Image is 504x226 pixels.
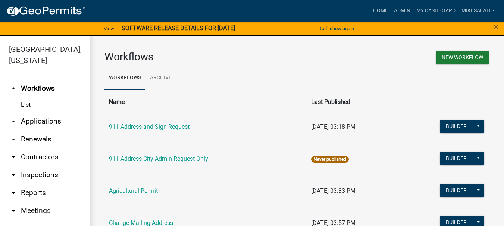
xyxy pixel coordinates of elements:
button: Don't show again [315,22,357,35]
i: arrow_drop_down [9,171,18,179]
a: My Dashboard [413,4,458,18]
button: Builder [440,184,473,197]
button: New Workflow [436,51,489,64]
th: Last Published [307,93,419,111]
i: arrow_drop_up [9,84,18,93]
i: arrow_drop_down [9,153,18,162]
a: Admin [391,4,413,18]
i: arrow_drop_down [9,206,18,215]
a: Archive [145,66,176,90]
i: arrow_drop_down [9,135,18,144]
a: Workflows [104,66,145,90]
strong: SOFTWARE RELEASE DETAILS FOR [DATE] [122,25,235,32]
a: 911 Address and Sign Request [109,123,190,130]
h3: Workflows [104,51,291,63]
a: 911 Address City Admin Request Only [109,155,208,162]
a: Home [370,4,391,18]
span: × [494,22,498,32]
a: View [101,22,117,35]
a: MikeSalati [458,4,498,18]
button: Builder [440,120,473,133]
span: Never published [311,156,349,163]
th: Name [104,93,307,111]
span: [DATE] 03:33 PM [311,187,356,194]
i: arrow_drop_down [9,117,18,126]
button: Builder [440,152,473,165]
i: arrow_drop_down [9,188,18,197]
span: [DATE] 03:18 PM [311,123,356,130]
a: Agricultural Permit [109,187,158,194]
button: Close [494,22,498,31]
